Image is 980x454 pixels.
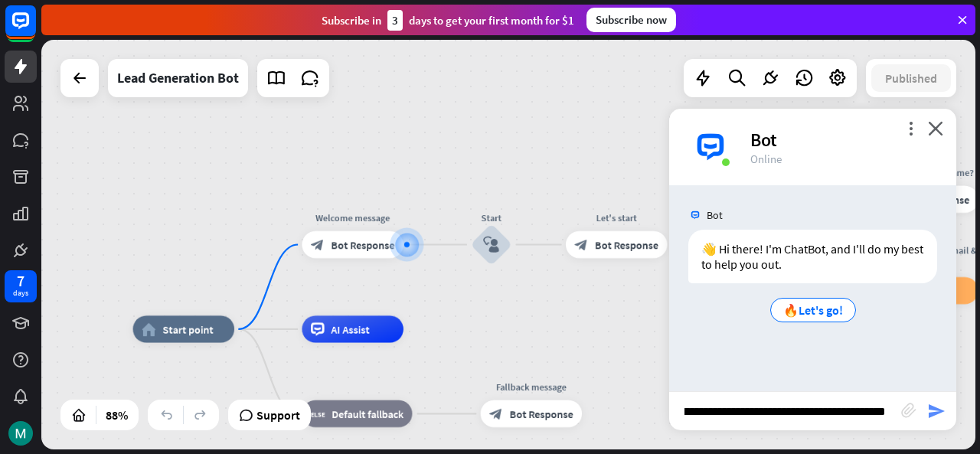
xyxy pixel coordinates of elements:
div: days [13,288,28,299]
a: 7 days [5,270,37,302]
div: 7 [17,274,24,288]
button: Published [871,64,951,92]
span: AI Assist [331,322,369,336]
i: close [928,121,943,136]
div: 👋 Hi there! I'm ChatBot, and I'll do my best to help you out. [688,230,937,283]
button: Open LiveChat chat widget [12,6,58,52]
span: Bot Response [331,238,394,252]
div: Fallback message [470,380,592,394]
span: Support [256,403,300,427]
span: Bot Response [595,238,658,252]
div: Welcome message [292,211,413,224]
div: Bot [750,128,938,152]
div: Let's start [556,211,678,224]
span: Default fallback [332,407,403,421]
span: Bot Response [906,192,969,206]
i: block_bot_response [311,238,325,252]
span: Bot [707,208,723,222]
div: Subscribe now [586,8,676,32]
i: block_bot_response [574,238,588,252]
i: block_bot_response [489,407,503,421]
span: Bot Response [510,407,573,421]
div: Lead Generation Bot [117,59,239,97]
i: more_vert [903,121,918,136]
div: 88% [101,403,132,427]
i: block_attachment [901,403,916,418]
span: Start point [162,322,213,336]
div: Subscribe in days to get your first month for $1 [322,10,574,31]
i: block_user_input [483,237,499,253]
i: home_2 [142,322,156,336]
div: Start [451,211,532,224]
span: 🔥Let's go! [783,302,843,318]
i: send [927,402,946,420]
div: Online [750,152,938,166]
i: block_fallback [311,407,325,421]
div: 3 [387,10,403,31]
